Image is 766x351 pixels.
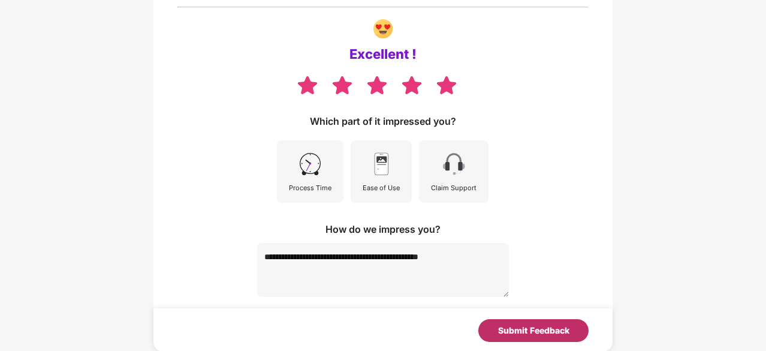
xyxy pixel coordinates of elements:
img: svg+xml;base64,PHN2ZyB4bWxucz0iaHR0cDovL3d3dy53My5vcmcvMjAwMC9zdmciIHdpZHRoPSIzOCIgaGVpZ2h0PSIzNS... [366,74,388,95]
div: Ease of Use [363,182,400,193]
img: svg+xml;base64,PHN2ZyBpZD0iR3JvdXBfNDI1NDUiIGRhdGEtbmFtZT0iR3JvdXAgNDI1NDUiIHhtbG5zPSJodHRwOi8vd3... [373,19,393,38]
div: Claim Support [431,182,477,193]
img: svg+xml;base64,PHN2ZyB4bWxucz0iaHR0cDovL3d3dy53My5vcmcvMjAwMC9zdmciIHdpZHRoPSIzOCIgaGVpZ2h0PSIzNS... [331,74,354,95]
div: Process Time [289,182,331,193]
img: svg+xml;base64,PHN2ZyB4bWxucz0iaHR0cDovL3d3dy53My5vcmcvMjAwMC9zdmciIHdpZHRoPSI0NSIgaGVpZ2h0PSI0NS... [441,151,468,178]
img: svg+xml;base64,PHN2ZyB4bWxucz0iaHR0cDovL3d3dy53My5vcmcvMjAwMC9zdmciIHdpZHRoPSI0NSIgaGVpZ2h0PSI0NS... [368,151,395,178]
div: Submit Feedback [498,324,569,337]
img: svg+xml;base64,PHN2ZyB4bWxucz0iaHR0cDovL3d3dy53My5vcmcvMjAwMC9zdmciIHdpZHRoPSIzOCIgaGVpZ2h0PSIzNS... [400,74,423,95]
div: How do we impress you? [325,223,441,236]
div: Excellent ! [349,46,417,62]
img: svg+xml;base64,PHN2ZyB4bWxucz0iaHR0cDovL3d3dy53My5vcmcvMjAwMC9zdmciIHdpZHRoPSIzOCIgaGVpZ2h0PSIzNS... [435,74,458,95]
img: svg+xml;base64,PHN2ZyB4bWxucz0iaHR0cDovL3d3dy53My5vcmcvMjAwMC9zdmciIHdpZHRoPSI0NSIgaGVpZ2h0PSI0NS... [297,151,324,178]
img: svg+xml;base64,PHN2ZyB4bWxucz0iaHR0cDovL3d3dy53My5vcmcvMjAwMC9zdmciIHdpZHRoPSIzOCIgaGVpZ2h0PSIzNS... [296,74,319,95]
div: Which part of it impressed you? [310,115,456,128]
